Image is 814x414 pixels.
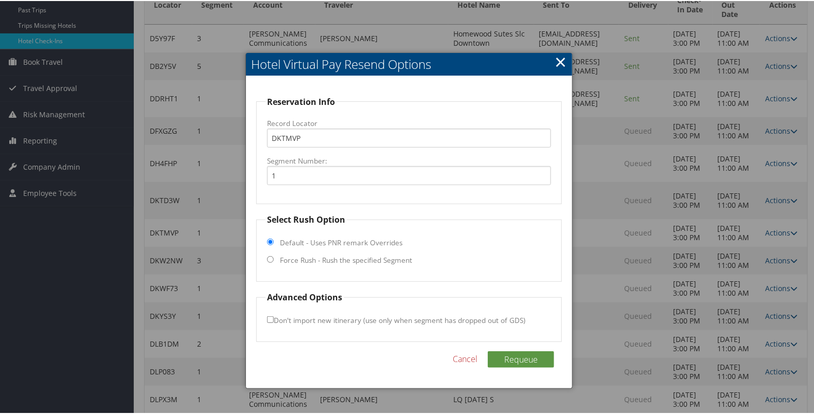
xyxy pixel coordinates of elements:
[267,310,525,329] label: Don't import new itinerary (use only when segment has dropped out of GDS)
[280,237,402,247] label: Default - Uses PNR remark Overrides
[267,117,551,128] label: Record Locator
[280,254,412,264] label: Force Rush - Rush the specified Segment
[267,155,551,165] label: Segment Number:
[555,50,567,71] a: Close
[266,95,337,107] legend: Reservation Info
[267,315,274,322] input: Don't import new itinerary (use only when segment has dropped out of GDS)
[488,350,554,367] button: Requeue
[266,290,344,302] legend: Advanced Options
[453,352,477,364] a: Cancel
[266,212,347,225] legend: Select Rush Option
[246,52,572,75] h2: Hotel Virtual Pay Resend Options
